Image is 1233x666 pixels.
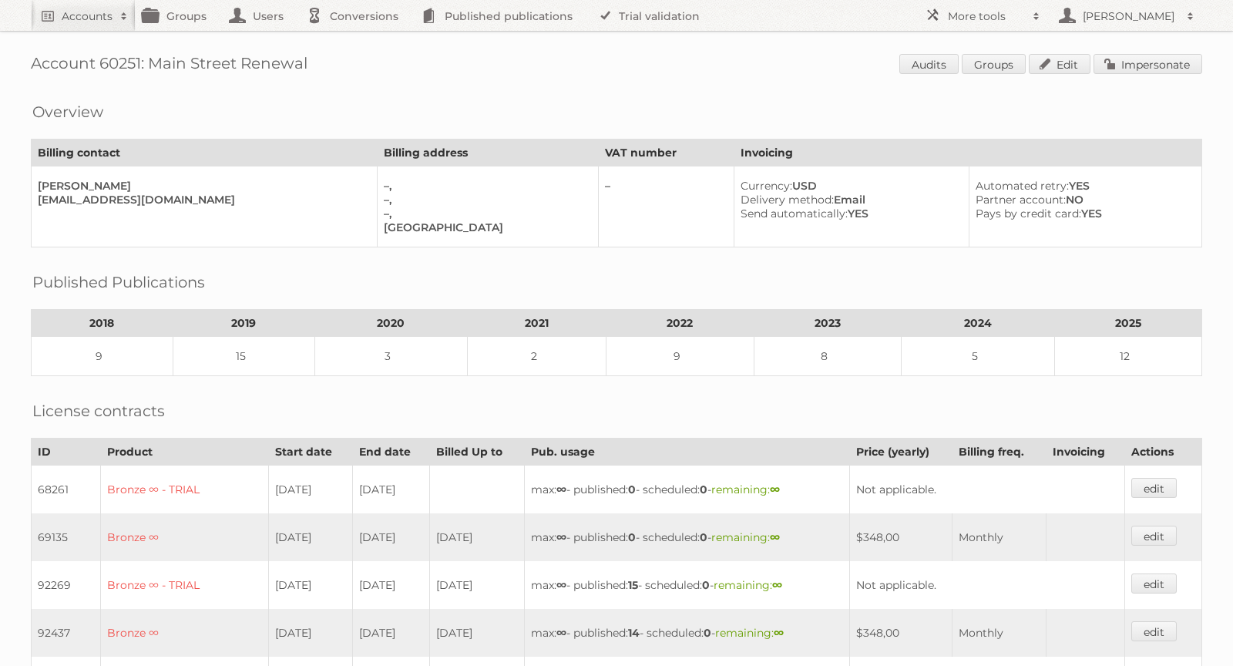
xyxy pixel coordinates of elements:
td: 92437 [32,609,101,657]
td: 9 [606,337,754,376]
td: max: - published: - scheduled: - [525,609,850,657]
td: 2 [468,337,606,376]
div: Email [741,193,956,207]
td: [DATE] [430,561,525,609]
td: Not applicable. [849,561,1124,609]
td: $348,00 [849,513,952,561]
td: [DATE] [269,466,353,514]
strong: 0 [628,530,636,544]
td: 3 [314,337,468,376]
strong: 0 [704,626,711,640]
strong: 15 [628,578,638,592]
th: 2018 [32,310,173,337]
div: –, [384,193,586,207]
td: Bronze ∞ - TRIAL [100,466,269,514]
div: YES [976,207,1189,220]
a: Groups [962,54,1026,74]
div: YES [976,179,1189,193]
div: YES [741,207,956,220]
h2: Published Publications [32,271,205,294]
span: Automated retry: [976,179,1069,193]
strong: ∞ [556,483,566,496]
span: remaining: [714,578,782,592]
td: 92269 [32,561,101,609]
td: 9 [32,337,173,376]
td: Monthly [952,513,1047,561]
th: VAT number [599,140,734,166]
th: End date [352,439,429,466]
strong: ∞ [770,530,780,544]
strong: 14 [628,626,640,640]
th: Price (yearly) [849,439,952,466]
strong: 0 [628,483,636,496]
th: ID [32,439,101,466]
td: [DATE] [269,561,353,609]
td: – [599,166,734,247]
span: Send automatically: [741,207,848,220]
td: 15 [173,337,314,376]
div: NO [976,193,1189,207]
div: [EMAIL_ADDRESS][DOMAIN_NAME] [38,193,365,207]
a: edit [1131,573,1177,594]
h2: Overview [32,100,103,123]
td: 69135 [32,513,101,561]
h2: More tools [948,8,1025,24]
th: Invoicing [1047,439,1125,466]
td: 68261 [32,466,101,514]
strong: 0 [700,530,707,544]
strong: 0 [700,483,707,496]
td: $348,00 [849,609,952,657]
h2: [PERSON_NAME] [1079,8,1179,24]
span: Delivery method: [741,193,834,207]
th: Start date [269,439,353,466]
div: –, [384,179,586,193]
td: Monthly [952,609,1047,657]
th: Pub. usage [525,439,850,466]
td: Bronze ∞ [100,513,269,561]
span: remaining: [715,626,784,640]
th: Product [100,439,269,466]
strong: 0 [702,578,710,592]
strong: ∞ [556,626,566,640]
span: Partner account: [976,193,1066,207]
a: Edit [1029,54,1090,74]
div: [PERSON_NAME] [38,179,365,193]
td: [DATE] [430,609,525,657]
th: 2019 [173,310,314,337]
div: [GEOGRAPHIC_DATA] [384,220,586,234]
th: 2024 [901,310,1054,337]
a: Impersonate [1094,54,1202,74]
strong: ∞ [556,530,566,544]
span: Pays by credit card: [976,207,1081,220]
h2: Accounts [62,8,113,24]
th: 2021 [468,310,606,337]
th: Billing contact [32,140,378,166]
td: [DATE] [269,513,353,561]
td: [DATE] [352,609,429,657]
td: 5 [901,337,1054,376]
td: Bronze ∞ - TRIAL [100,561,269,609]
td: 8 [754,337,901,376]
td: Bronze ∞ [100,609,269,657]
td: [DATE] [430,513,525,561]
strong: ∞ [772,578,782,592]
th: Billing freq. [952,439,1047,466]
th: Actions [1124,439,1201,466]
span: remaining: [711,530,780,544]
td: 12 [1054,337,1201,376]
td: max: - published: - scheduled: - [525,466,850,514]
a: edit [1131,526,1177,546]
strong: ∞ [770,483,780,496]
span: Currency: [741,179,792,193]
td: Not applicable. [849,466,1124,514]
th: Billed Up to [430,439,525,466]
a: edit [1131,621,1177,641]
strong: ∞ [556,578,566,592]
td: [DATE] [352,513,429,561]
td: [DATE] [352,466,429,514]
a: edit [1131,478,1177,498]
span: remaining: [711,483,780,496]
strong: ∞ [774,626,784,640]
th: Billing address [377,140,599,166]
td: max: - published: - scheduled: - [525,561,850,609]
